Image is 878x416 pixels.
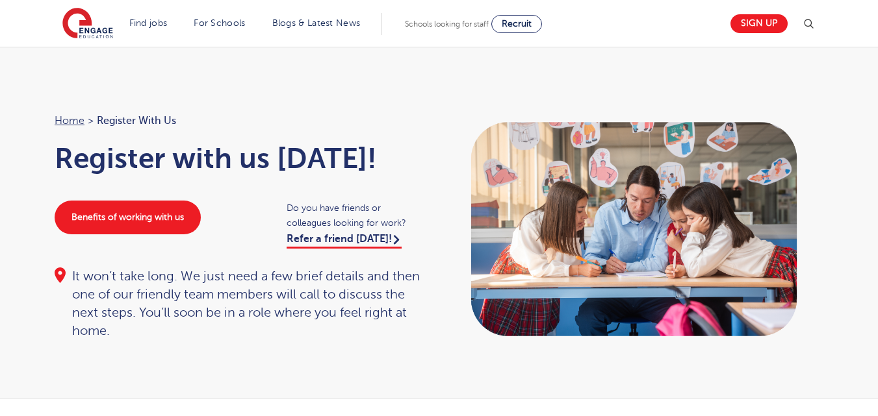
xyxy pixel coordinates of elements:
[62,8,113,40] img: Engage Education
[491,15,542,33] a: Recruit
[88,115,94,127] span: >
[55,201,201,234] a: Benefits of working with us
[55,142,426,175] h1: Register with us [DATE]!
[55,267,426,340] div: It won’t take long. We just need a few brief details and then one of our friendly team members wi...
[287,201,426,230] span: Do you have friends or colleagues looking for work?
[194,18,245,28] a: For Schools
[55,112,426,129] nav: breadcrumb
[97,112,176,129] span: Register with us
[405,19,489,29] span: Schools looking for staff
[730,14,788,33] a: Sign up
[272,18,361,28] a: Blogs & Latest News
[55,115,84,127] a: Home
[287,233,402,249] a: Refer a friend [DATE]!
[129,18,168,28] a: Find jobs
[502,19,532,29] span: Recruit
